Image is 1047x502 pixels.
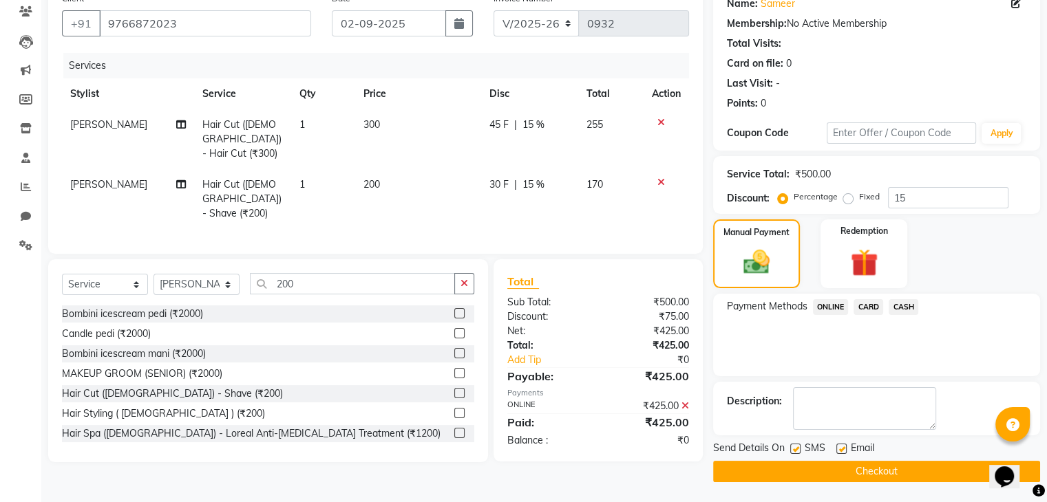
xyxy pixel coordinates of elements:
[805,441,825,458] span: SMS
[859,190,880,203] label: Fixed
[615,353,699,367] div: ₹0
[727,191,770,206] div: Discount:
[70,178,147,190] span: [PERSON_NAME]
[727,96,758,111] div: Points:
[598,338,699,353] div: ₹425.00
[761,96,766,111] div: 0
[727,17,787,31] div: Membership:
[202,178,282,219] span: Hair Cut ([DEMOGRAPHIC_DATA]) - Shave (₹200)
[497,399,598,413] div: ONLINE
[813,299,849,315] span: ONLINE
[727,56,783,71] div: Card on file:
[489,118,509,132] span: 45 F
[299,178,305,190] span: 1
[795,167,831,182] div: ₹500.00
[62,406,265,421] div: Hair Styling ( [DEMOGRAPHIC_DATA] ) (₹200)
[202,118,282,160] span: Hair Cut ([DEMOGRAPHIC_DATA]) - Hair Cut (₹300)
[851,441,874,458] span: Email
[522,118,544,132] span: 15 %
[776,76,780,91] div: -
[62,426,441,441] div: Hair Spa ([DEMOGRAPHIC_DATA]) - Loreal Anti-[MEDICAL_DATA] Treatment (₹1200)
[727,17,1026,31] div: No Active Membership
[497,353,615,367] a: Add Tip
[507,274,539,289] span: Total
[982,123,1021,144] button: Apply
[827,122,977,144] input: Enter Offer / Coupon Code
[62,386,283,401] div: Hair Cut ([DEMOGRAPHIC_DATA]) - Shave (₹200)
[989,447,1033,488] iframe: chat widget
[727,76,773,91] div: Last Visit:
[598,324,699,338] div: ₹425.00
[840,225,888,237] label: Redemption
[62,347,206,361] div: Bombini icescream mani (₹2000)
[194,78,291,109] th: Service
[363,178,380,190] span: 200
[497,295,598,309] div: Sub Total:
[70,118,147,131] span: [PERSON_NAME]
[644,78,689,109] th: Action
[99,10,311,36] input: Search by Name/Mobile/Email/Code
[355,78,480,109] th: Price
[514,177,517,192] span: |
[598,399,699,413] div: ₹425.00
[497,309,598,324] div: Discount:
[62,10,101,36] button: +91
[723,226,790,239] label: Manual Payment
[522,177,544,192] span: 15 %
[62,327,151,341] div: Candle pedi (₹2000)
[481,78,578,109] th: Disc
[727,126,827,140] div: Coupon Code
[786,56,792,71] div: 0
[598,309,699,324] div: ₹75.00
[727,167,790,182] div: Service Total:
[713,441,785,458] span: Send Details On
[727,36,781,51] div: Total Visits:
[794,190,838,203] label: Percentage
[62,307,203,321] div: Bombini icescream pedi (₹2000)
[489,177,509,192] span: 30 F
[889,299,918,315] span: CASH
[507,387,689,399] div: Payments
[578,78,644,109] th: Total
[713,461,1040,482] button: Checkout
[598,414,699,430] div: ₹425.00
[63,53,699,78] div: Services
[299,118,305,131] span: 1
[735,247,778,277] img: _cash.svg
[497,338,598,353] div: Total:
[250,273,455,294] input: Search or Scan
[854,299,883,315] span: CARD
[598,433,699,448] div: ₹0
[598,295,699,309] div: ₹500.00
[497,433,598,448] div: Balance :
[598,368,699,384] div: ₹425.00
[514,118,517,132] span: |
[62,78,194,109] th: Stylist
[291,78,356,109] th: Qty
[497,414,598,430] div: Paid:
[727,299,807,314] span: Payment Methods
[727,394,782,408] div: Description:
[842,245,887,280] img: _gift.svg
[497,368,598,384] div: Payable:
[586,118,603,131] span: 255
[363,118,380,131] span: 300
[497,324,598,338] div: Net:
[586,178,603,190] span: 170
[62,367,222,381] div: MAKEUP GROOM (SENIOR) (₹2000)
